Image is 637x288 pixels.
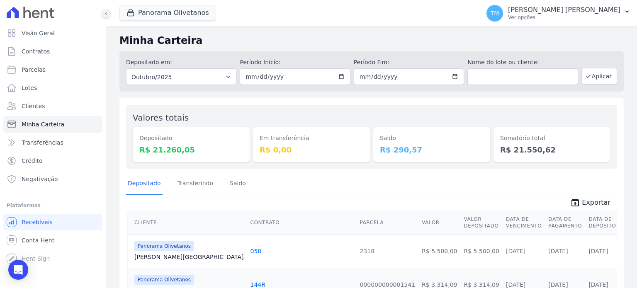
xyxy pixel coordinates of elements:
[22,138,63,147] span: Transferências
[119,5,216,21] button: Panorama Olivetanos
[506,281,525,288] a: [DATE]
[503,211,545,235] th: Data de Vencimento
[134,253,243,261] a: [PERSON_NAME][GEOGRAPHIC_DATA]
[356,211,418,235] th: Parcela
[380,134,484,143] dt: Saldo
[3,98,102,114] a: Clientes
[508,14,620,21] p: Ver opções
[22,29,55,37] span: Visão Geral
[588,281,608,288] a: [DATE]
[134,241,194,251] span: Panorama Olivetanos
[22,102,45,110] span: Clientes
[354,58,464,67] label: Período Fim:
[126,173,163,195] a: Depositado
[360,248,374,254] a: 2318
[3,134,102,151] a: Transferências
[508,6,620,14] p: [PERSON_NAME] [PERSON_NAME]
[582,198,610,208] span: Exportar
[3,116,102,133] a: Minha Carteira
[22,157,43,165] span: Crédito
[22,120,64,128] span: Minha Carteira
[506,248,525,254] a: [DATE]
[22,218,53,226] span: Recebíveis
[119,33,624,48] h2: Minha Carteira
[7,201,99,211] div: Plataformas
[3,232,102,249] a: Conta Hent
[250,281,265,288] a: 144R
[548,248,568,254] a: [DATE]
[22,84,37,92] span: Lotes
[491,10,499,16] span: TM
[461,234,503,268] td: R$ 5.500,00
[545,211,585,235] th: Data de Pagamento
[260,144,363,155] dd: R$ 0,00
[418,211,460,235] th: Valor
[548,281,568,288] a: [DATE]
[176,173,215,195] a: Transferindo
[461,211,503,235] th: Valor Depositado
[564,198,617,209] a: unarchive Exportar
[8,260,28,280] div: Open Intercom Messenger
[126,59,172,65] label: Depositado em:
[3,171,102,187] a: Negativação
[133,113,189,123] label: Valores totais
[260,134,363,143] dt: Em transferência
[22,236,54,244] span: Conta Hent
[247,211,356,235] th: Contrato
[3,25,102,41] a: Visão Geral
[380,144,484,155] dd: R$ 290,57
[3,61,102,78] a: Parcelas
[128,211,247,235] th: Cliente
[22,65,46,74] span: Parcelas
[22,175,58,183] span: Negativação
[360,281,415,288] a: 000000000001541
[240,58,350,67] label: Período Inicío:
[588,248,608,254] a: [DATE]
[570,198,580,208] i: unarchive
[500,144,604,155] dd: R$ 21.550,62
[134,275,194,285] span: Panorama Olivetanos
[3,214,102,230] a: Recebíveis
[585,211,619,235] th: Data de Depósito
[3,80,102,96] a: Lotes
[3,152,102,169] a: Crédito
[418,234,460,268] td: R$ 5.500,00
[480,2,637,25] button: TM [PERSON_NAME] [PERSON_NAME] Ver opções
[22,47,50,56] span: Contratos
[228,173,248,195] a: Saldo
[500,134,604,143] dt: Somatório total
[250,248,261,254] a: 058
[3,43,102,60] a: Contratos
[581,68,617,85] button: Aplicar
[467,58,578,67] label: Nome do lote ou cliente:
[139,134,243,143] dt: Depositado
[139,144,243,155] dd: R$ 21.260,05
